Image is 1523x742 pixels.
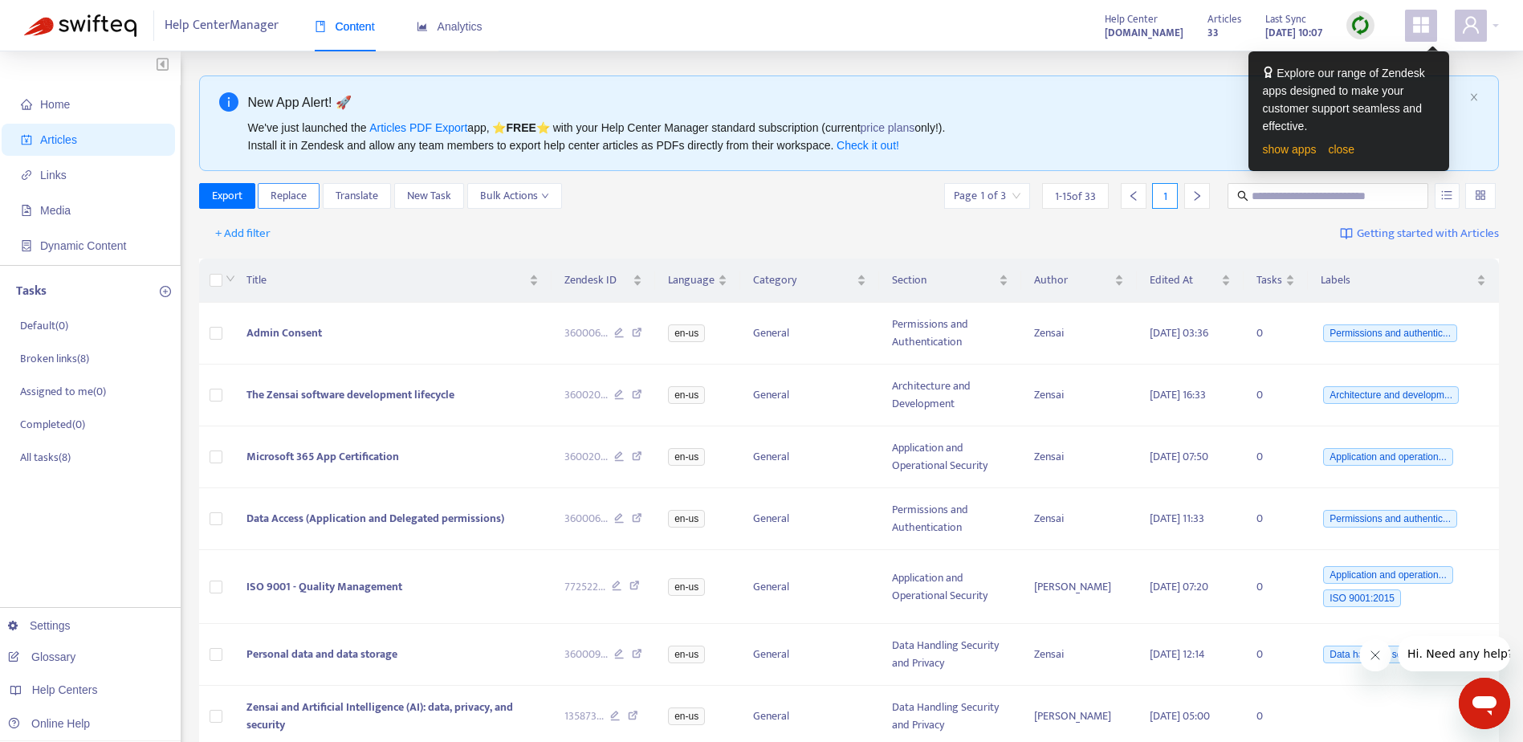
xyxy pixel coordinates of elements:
span: 360020 ... [564,386,608,404]
span: [DATE] 07:20 [1150,577,1208,596]
span: down [541,192,549,200]
span: Replace [271,187,307,205]
td: 0 [1244,550,1308,624]
span: Admin Consent [246,324,322,342]
span: Personal data and data storage [246,645,397,663]
strong: [DOMAIN_NAME] [1105,24,1183,42]
iframe: Close message [1359,639,1391,671]
span: 772522 ... [564,578,605,596]
span: Media [40,204,71,217]
span: The Zensai software development lifecycle [246,385,454,404]
span: Permissions and authentic... [1323,324,1457,342]
td: General [740,426,879,488]
span: Articles [40,133,77,146]
th: Labels [1308,259,1499,303]
span: Export [212,187,242,205]
span: [DATE] 05:00 [1150,707,1210,725]
span: New Task [407,187,451,205]
span: container [21,240,32,251]
span: en-us [668,578,705,596]
td: Application and Operational Security [879,426,1022,488]
span: en-us [668,448,705,466]
button: unordered-list [1435,183,1460,209]
span: Section [892,271,996,289]
th: Edited At [1137,259,1243,303]
span: down [226,274,235,283]
img: image-link [1340,227,1353,240]
a: Getting started with Articles [1340,221,1499,247]
td: Application and Operational Security [879,550,1022,624]
span: en-us [668,510,705,528]
td: 0 [1244,488,1308,550]
span: Content [315,20,375,33]
span: en-us [668,324,705,342]
td: 0 [1244,365,1308,426]
span: en-us [668,646,705,663]
div: New App Alert! 🚀 [248,92,1464,112]
span: Bulk Actions [480,187,549,205]
span: 135873 ... [564,707,604,725]
td: General [740,365,879,426]
span: account-book [21,134,32,145]
td: Zensai [1021,303,1137,365]
span: Help Center [1105,10,1158,28]
span: Last Sync [1265,10,1306,28]
span: ISO 9001:2015 [1323,589,1401,607]
span: book [315,21,326,32]
a: Articles PDF Export [369,121,467,134]
iframe: Message from company [1398,636,1510,671]
td: Data Handling Security and Privacy [879,624,1022,686]
button: close [1469,92,1479,103]
button: Translate [323,183,391,209]
th: Zendesk ID [552,259,656,303]
a: Check it out! [837,139,899,152]
span: en-us [668,386,705,404]
span: Labels [1321,271,1473,289]
span: Architecture and developm... [1323,386,1459,404]
td: Zensai [1021,488,1137,550]
th: Tasks [1244,259,1308,303]
span: Help Center Manager [165,10,279,41]
td: 0 [1244,624,1308,686]
span: Edited At [1150,271,1217,289]
td: General [740,303,879,365]
td: 0 [1244,303,1308,365]
td: Permissions and Authentication [879,488,1022,550]
a: [DOMAIN_NAME] [1105,23,1183,42]
span: user [1461,15,1480,35]
td: Zensai [1021,624,1137,686]
span: [DATE] 07:50 [1150,447,1208,466]
span: home [21,99,32,110]
span: Zendesk ID [564,271,630,289]
th: Title [234,259,552,303]
span: Author [1034,271,1111,289]
span: link [21,169,32,181]
a: close [1328,143,1354,156]
td: Architecture and Development [879,365,1022,426]
td: General [740,624,879,686]
span: Microsoft 365 App Certification [246,447,399,466]
td: General [740,488,879,550]
span: Home [40,98,70,111]
span: [DATE] 03:36 [1150,324,1208,342]
span: ISO 9001 - Quality Management [246,577,402,596]
p: Assigned to me ( 0 ) [20,383,106,400]
td: Zensai [1021,426,1137,488]
b: FREE [506,121,535,134]
a: Glossary [8,650,75,663]
span: en-us [668,707,705,725]
p: All tasks ( 8 ) [20,449,71,466]
span: plus-circle [160,286,171,297]
span: + Add filter [215,224,271,243]
span: file-image [21,205,32,216]
span: 360009 ... [564,646,608,663]
th: Category [740,259,879,303]
span: Hi. Need any help? [10,11,116,24]
a: Settings [8,619,71,632]
div: Explore our range of Zendesk apps designed to make your customer support seamless and effective. [1263,64,1435,135]
span: 360020 ... [564,448,608,466]
span: [DATE] 12:14 [1150,645,1205,663]
span: Category [753,271,853,289]
span: Application and operation... [1323,566,1452,584]
th: Section [879,259,1022,303]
